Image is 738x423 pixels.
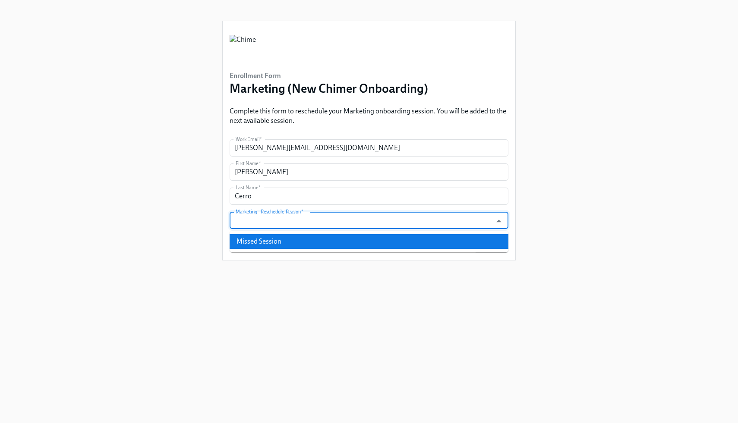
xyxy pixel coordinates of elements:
[492,214,505,228] button: Close
[230,71,428,81] h6: Enrollment Form
[230,107,508,125] p: Complete this form to reschedule your Marketing onboarding session. You will be added to the next...
[230,35,256,61] img: Chime
[230,234,508,249] li: Missed Session
[230,81,428,96] h3: Marketing (New Chimer Onboarding)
